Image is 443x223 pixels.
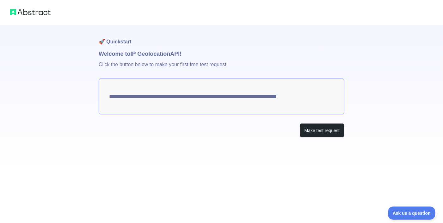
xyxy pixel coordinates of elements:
[99,25,344,49] h1: 🚀 Quickstart
[300,123,344,137] button: Make test request
[99,49,344,58] h1: Welcome to IP Geolocation API!
[388,207,437,220] iframe: Toggle Customer Support
[10,8,51,16] img: Abstract logo
[99,58,344,79] p: Click the button below to make your first free test request.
